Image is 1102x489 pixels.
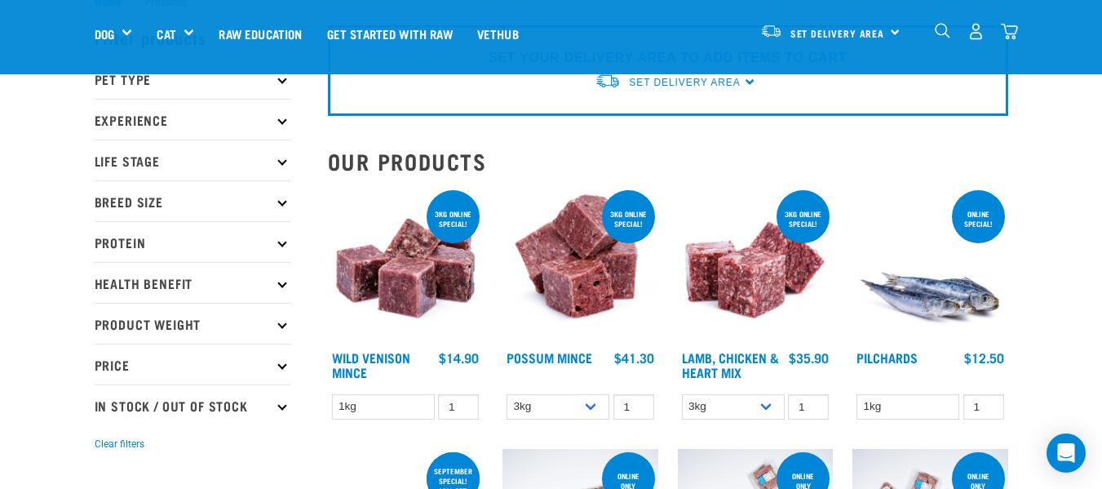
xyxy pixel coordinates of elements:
div: $35.90 [789,350,829,365]
input: 1 [963,394,1004,420]
a: Dog [95,24,114,43]
p: Price [95,344,290,385]
a: Vethub [465,1,531,66]
img: home-icon-1@2x.png [935,23,950,38]
img: van-moving.png [760,24,782,38]
img: 1102 Possum Mince 01 [502,187,658,343]
div: 3kg online special! [777,202,830,236]
p: Health Benefit [95,262,290,303]
img: van-moving.png [595,73,621,90]
p: Protein [95,221,290,262]
input: 1 [438,394,479,420]
input: 1 [788,394,829,420]
div: Open Intercom Messenger [1047,433,1086,473]
button: Clear filters [95,437,144,451]
div: ONLINE SPECIAL! [952,202,1005,236]
div: $41.30 [614,350,654,365]
div: $14.90 [439,350,479,365]
span: Set Delivery Area [629,77,740,88]
p: Life Stage [95,140,290,180]
p: In Stock / Out Of Stock [95,385,290,425]
img: home-icon@2x.png [1001,23,1018,40]
img: Four Whole Pilchards [852,187,1008,343]
input: 1 [613,394,654,420]
img: 1124 Lamb Chicken Heart Mix 01 [678,187,834,343]
div: $12.50 [964,350,1004,365]
a: Possum Mince [507,353,592,361]
a: Pilchards [856,353,918,361]
img: Pile Of Cubed Wild Venison Mince For Pets [328,187,484,343]
h2: Our Products [328,149,1008,174]
p: Pet Type [95,58,290,99]
p: Product Weight [95,303,290,344]
div: 3kg online special! [427,202,480,236]
a: Get started with Raw [315,1,465,66]
a: Wild Venison Mince [332,353,410,376]
img: user.png [967,23,985,40]
a: Raw Education [206,1,314,66]
a: Lamb, Chicken & Heart Mix [682,353,779,376]
div: 3kg online special! [602,202,655,236]
p: Breed Size [95,180,290,221]
a: Cat [157,24,175,43]
p: Experience [95,99,290,140]
span: Set Delivery Area [790,30,885,36]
